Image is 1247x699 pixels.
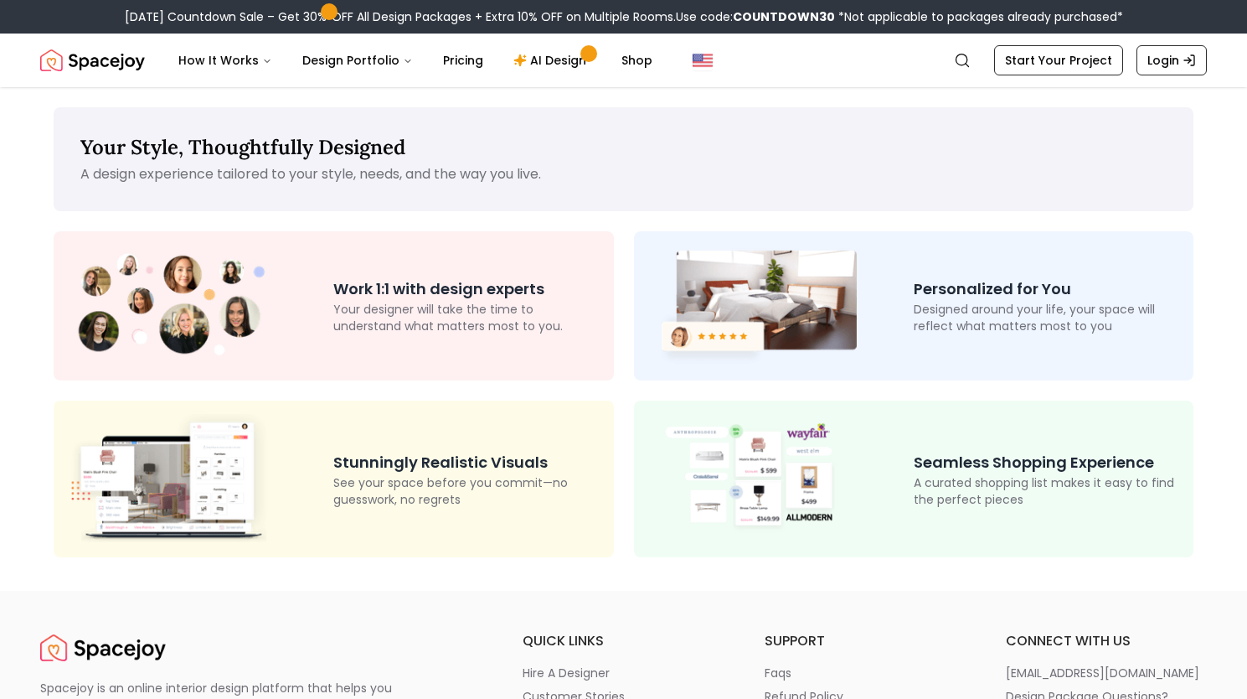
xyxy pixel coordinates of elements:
nav: Main [165,44,666,77]
img: 3D Design [67,414,276,543]
img: Shop Design [647,420,857,539]
p: A curated shopping list makes it easy to find the perfect pieces [914,474,1180,508]
span: Use code: [676,8,835,25]
p: Seamless Shopping Experience [914,451,1180,474]
p: Personalized for You [914,277,1180,301]
p: Designed around your life, your space will reflect what matters most to you [914,301,1180,334]
p: faqs [765,665,791,681]
button: Design Portfolio [289,44,426,77]
a: Spacejoy [40,44,145,77]
a: Login [1136,45,1207,75]
h6: quick links [523,631,724,651]
img: United States [693,50,713,70]
h6: connect with us [1006,631,1207,651]
p: Stunningly Realistic Visuals [333,451,600,474]
p: Your designer will take the time to understand what matters most to you. [333,301,600,334]
p: hire a designer [523,665,610,681]
span: *Not applicable to packages already purchased* [835,8,1123,25]
nav: Global [40,34,1207,87]
p: See your space before you commit—no guesswork, no regrets [333,474,600,508]
img: Spacejoy Logo [40,631,166,665]
a: faqs [765,665,966,681]
p: A design experience tailored to your style, needs, and the way you live. [80,164,1167,184]
a: Spacejoy [40,631,166,665]
a: [EMAIL_ADDRESS][DOMAIN_NAME] [1006,665,1207,681]
p: [EMAIL_ADDRESS][DOMAIN_NAME] [1006,665,1199,681]
button: How It Works [165,44,286,77]
div: [DATE] Countdown Sale – Get 30% OFF All Design Packages + Extra 10% OFF on Multiple Rooms. [125,8,1123,25]
a: Shop [608,44,666,77]
p: Your Style, Thoughtfully Designed [80,134,1167,161]
a: Pricing [430,44,497,77]
img: Design Experts [67,247,276,365]
img: Spacejoy Logo [40,44,145,77]
a: AI Design [500,44,605,77]
h6: support [765,631,966,651]
b: COUNTDOWN30 [733,8,835,25]
p: Work 1:1 with design experts [333,277,600,301]
a: hire a designer [523,665,724,681]
a: Start Your Project [994,45,1123,75]
img: Room Design [647,245,857,367]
